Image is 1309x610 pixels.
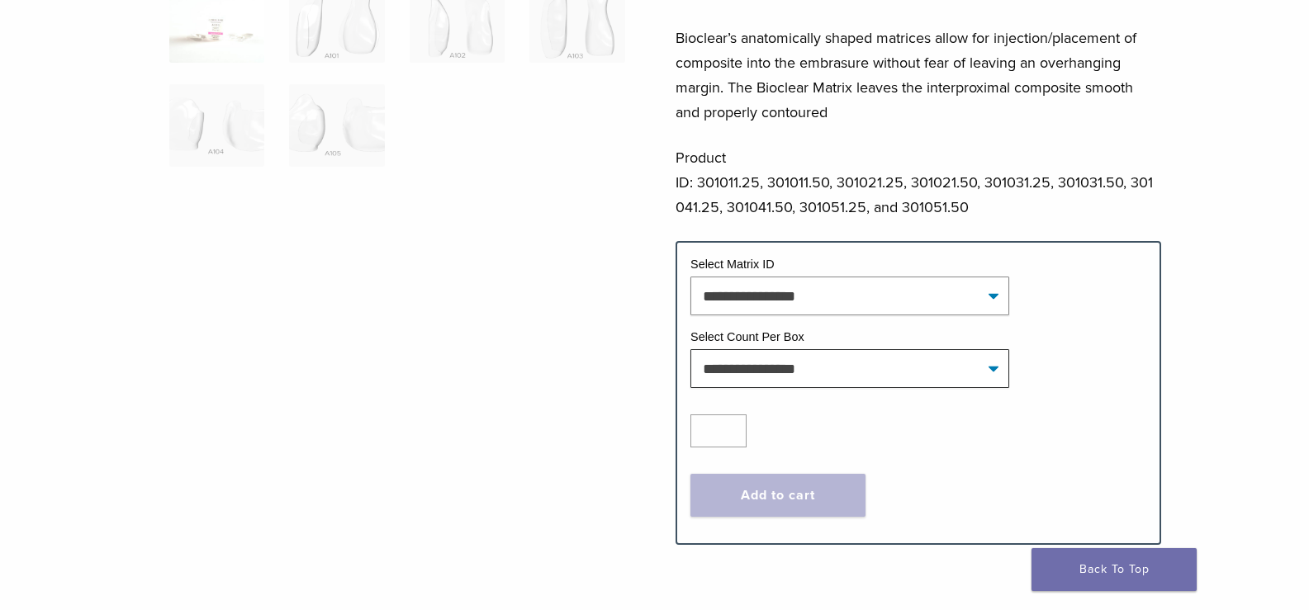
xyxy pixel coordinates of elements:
label: Select Count Per Box [690,330,804,343]
p: Product ID: 301011.25, 301011.50, 301021.25, 301021.50, 301031.25, 301031.50, 301041.25, 301041.5... [676,145,1161,220]
label: Select Matrix ID [690,258,775,271]
img: Original Anterior Matrix - A Series - Image 5 [169,84,264,167]
img: Original Anterior Matrix - A Series - Image 6 [289,84,384,167]
button: Add to cart [690,474,866,517]
a: Back To Top [1032,548,1197,591]
p: Bioclear’s anatomically shaped matrices allow for injection/placement of composite into the embra... [676,26,1161,125]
